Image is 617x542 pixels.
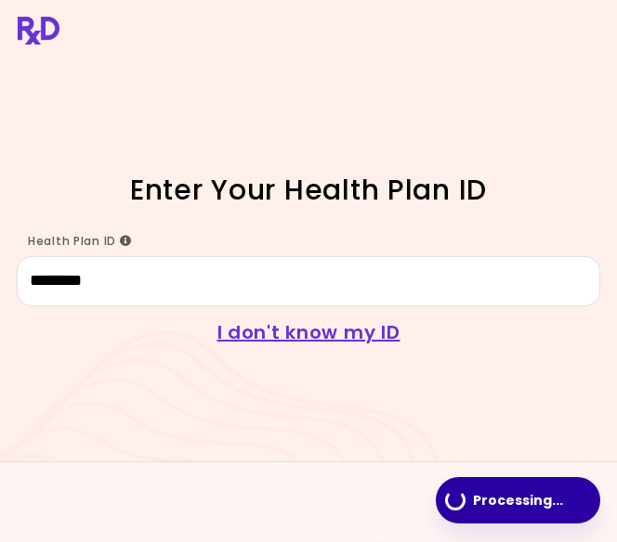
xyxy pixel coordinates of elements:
button: Processing... [436,477,600,523]
span: Health Plan ID [28,233,132,249]
i: Info [120,236,132,247]
h1: Enter Your Health Plan ID [17,172,600,208]
a: I don't know my ID [217,319,400,345]
img: RxDiet [18,17,59,45]
span: Processing ... [473,493,563,508]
